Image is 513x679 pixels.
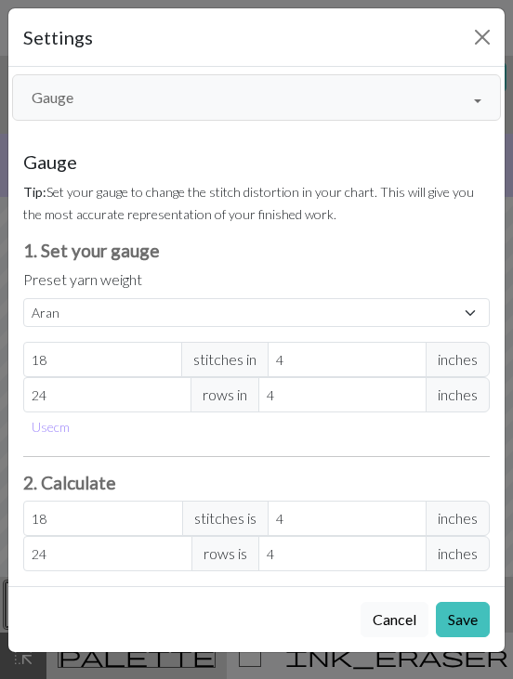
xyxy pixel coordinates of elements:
[361,602,428,637] button: Cancel
[23,240,490,261] h3: 1. Set your gauge
[426,536,490,571] span: inches
[191,536,259,571] span: rows is
[23,268,142,291] label: Preset yarn weight
[23,412,78,441] button: Usecm
[23,472,490,493] h3: 2. Calculate
[181,342,269,377] span: stitches in
[436,602,490,637] button: Save
[191,377,259,412] span: rows in
[23,184,474,222] small: Set your gauge to change the stitch distortion in your chart. This will give you the most accurat...
[426,377,490,412] span: inches
[467,22,497,52] button: Close
[182,501,269,536] span: stitches is
[23,150,490,173] h5: Gauge
[426,501,490,536] span: inches
[23,184,46,200] strong: Tip:
[426,342,490,377] span: inches
[23,23,93,51] h5: Settings
[12,74,501,121] button: Gauge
